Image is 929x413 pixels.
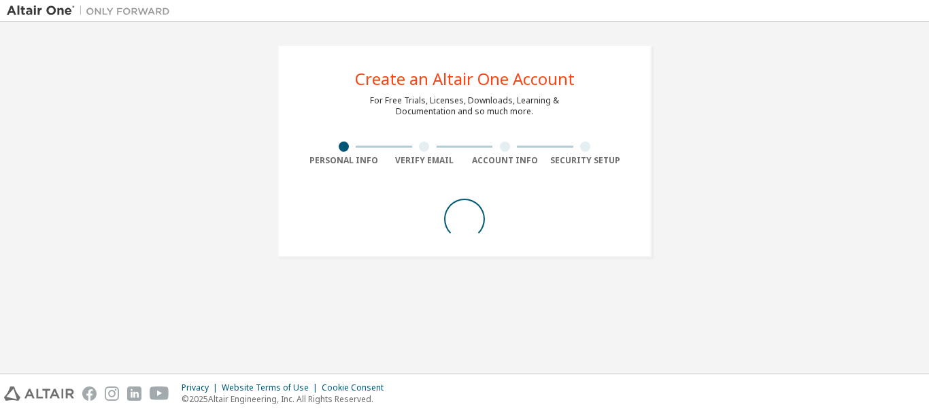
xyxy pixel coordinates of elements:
[182,382,222,393] div: Privacy
[355,71,575,87] div: Create an Altair One Account
[150,386,169,401] img: youtube.svg
[303,155,384,166] div: Personal Info
[322,382,392,393] div: Cookie Consent
[222,382,322,393] div: Website Terms of Use
[82,386,97,401] img: facebook.svg
[4,386,74,401] img: altair_logo.svg
[182,393,392,405] p: © 2025 Altair Engineering, Inc. All Rights Reserved.
[105,386,119,401] img: instagram.svg
[127,386,141,401] img: linkedin.svg
[464,155,545,166] div: Account Info
[7,4,177,18] img: Altair One
[384,155,465,166] div: Verify Email
[545,155,626,166] div: Security Setup
[370,95,559,117] div: For Free Trials, Licenses, Downloads, Learning & Documentation and so much more.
